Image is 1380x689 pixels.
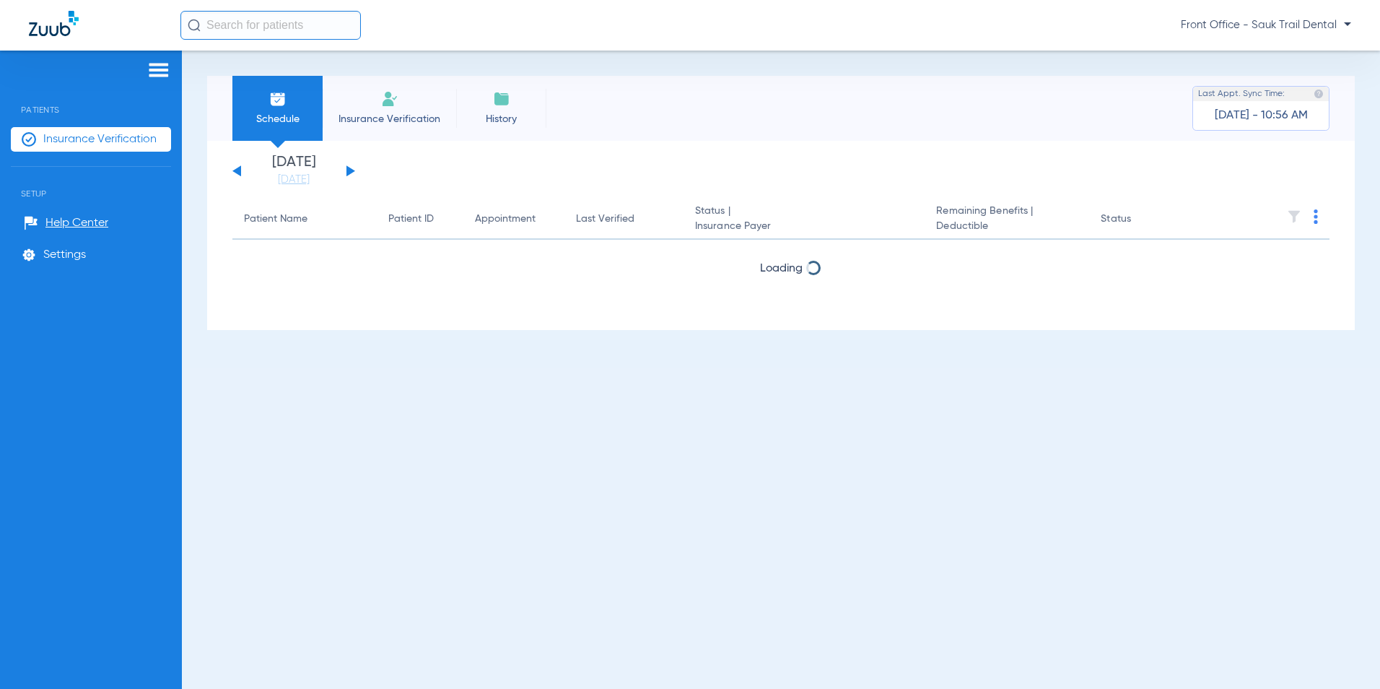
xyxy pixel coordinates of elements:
[29,11,79,36] img: Zuub Logo
[11,167,171,199] span: Setup
[475,212,536,227] div: Appointment
[388,212,452,227] div: Patient ID
[475,212,553,227] div: Appointment
[1198,87,1285,101] span: Last Appt. Sync Time:
[43,248,86,262] span: Settings
[936,219,1078,234] span: Deductible
[381,90,398,108] img: Manual Insurance Verification
[493,90,510,108] img: History
[333,112,445,126] span: Insurance Verification
[244,212,307,227] div: Patient Name
[760,263,803,274] span: Loading
[24,216,108,230] a: Help Center
[147,61,170,79] img: hamburger-icon
[1215,108,1308,123] span: [DATE] - 10:56 AM
[1181,18,1351,32] span: Front Office - Sauk Trail Dental
[1314,209,1318,224] img: group-dot-blue.svg
[250,155,337,187] li: [DATE]
[244,212,365,227] div: Patient Name
[11,83,171,115] span: Patients
[388,212,434,227] div: Patient ID
[243,112,312,126] span: Schedule
[684,199,925,240] th: Status |
[695,219,913,234] span: Insurance Payer
[576,212,672,227] div: Last Verified
[269,90,287,108] img: Schedule
[1089,199,1187,240] th: Status
[925,199,1089,240] th: Remaining Benefits |
[1308,620,1380,689] iframe: Chat Widget
[1314,89,1324,99] img: last sync help info
[250,173,337,187] a: [DATE]
[467,112,536,126] span: History
[188,19,201,32] img: Search Icon
[43,132,157,147] span: Insurance Verification
[576,212,634,227] div: Last Verified
[45,216,108,230] span: Help Center
[180,11,361,40] input: Search for patients
[1287,209,1301,224] img: filter.svg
